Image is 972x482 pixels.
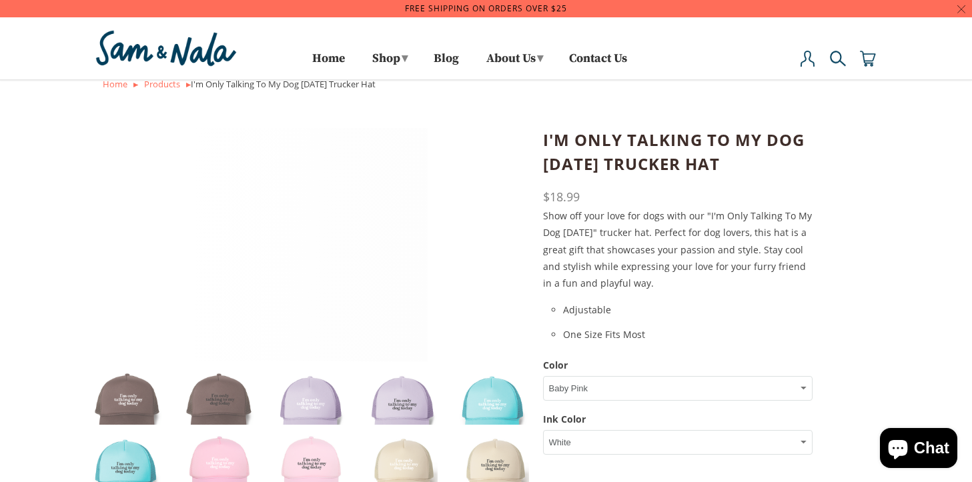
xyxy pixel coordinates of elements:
[569,54,627,76] a: Contact Us
[276,371,346,441] img: 1_33e64ce5-9d18-434e-9c65-9d2060781547_300x.png
[103,76,870,93] div: I'm Only Talking To My Dog [DATE] Trucker Hat
[312,54,345,76] a: Home
[543,128,813,176] h1: I'm Only Talking To My Dog [DATE] Trucker Hat
[537,51,543,66] span: ▾
[563,301,813,318] li: Adjustable
[543,411,813,427] label: Ink Color
[405,3,567,14] a: Free Shipping on orders over $25
[402,51,408,66] span: ▾
[133,83,138,87] img: or.png
[103,78,127,90] a: Home
[93,27,239,69] img: Sam & Nala
[460,371,530,441] img: 3_709b21dd-efd5-4bc7-bd95-046116c01410_300x.png
[800,51,816,67] img: user-icon
[144,78,180,90] a: Products
[368,371,438,441] img: 2_4b1345a7-05a0-4390-b504-46fc5dd3083b_300x.png
[543,207,813,291] p: Show off your love for dogs with our "I'm Only Talking To My Dog [DATE]" trucker hat. Perfect for...
[800,51,816,80] a: My Account
[830,51,846,80] a: Search
[368,47,411,76] a: Shop▾
[563,326,813,343] li: One Size Fits Most
[482,47,546,76] a: About Us▾
[93,128,530,361] a: I'm Only Talking To My Dog Today Trucker Hat
[543,189,580,205] span: $18.99
[543,357,813,373] label: Color
[876,428,961,471] inbox-online-store-chat: Shopify online store chat
[93,371,163,441] img: 11_47dd85f5-e8c4-48f1-b017-9068b41ca0b2_300x.png
[434,54,459,76] a: Blog
[830,51,846,67] img: search-icon
[186,83,191,87] img: or.png
[860,51,876,67] img: cart-icon
[184,371,254,441] img: 12_03786efe-33dc-4302-a0d1-5d1019e91b3e_300x.png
